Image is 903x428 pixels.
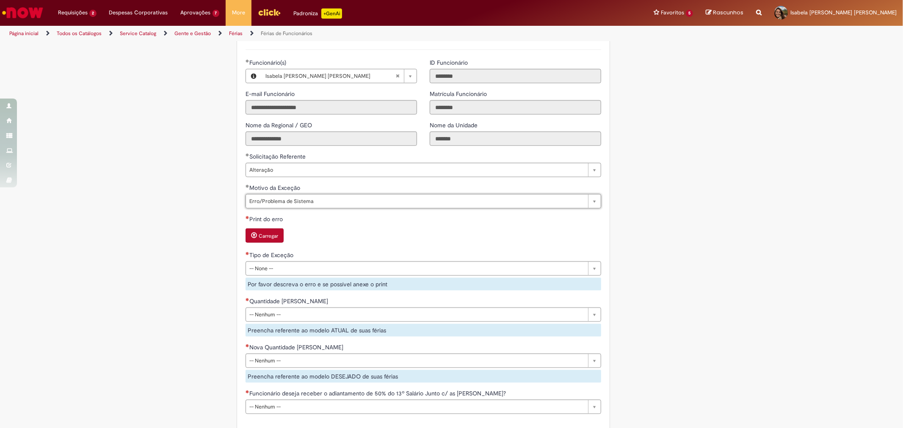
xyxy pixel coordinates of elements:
[430,100,601,115] input: Matrícula Funcionário
[181,8,211,17] span: Aprovações
[790,9,897,16] span: Isabela [PERSON_NAME] [PERSON_NAME]
[246,252,249,255] span: Necessários
[249,251,295,259] span: Tipo de Exceção
[259,233,278,239] small: Carregar
[430,121,479,129] span: Somente leitura - Nome da Unidade
[9,30,39,37] a: Página inicial
[246,344,249,347] span: Necessários
[246,132,417,146] input: Nome da Regional / GEO
[249,184,302,192] span: Motivo da Exceção
[246,100,417,115] input: E-mail Funcionário
[321,8,342,19] p: +GenAi
[229,30,243,37] a: Férias
[120,30,156,37] a: Service Catalog
[174,30,211,37] a: Gente e Gestão
[261,30,312,37] a: Férias de Funcionários
[249,343,345,351] span: Nova Quantidade [PERSON_NAME]
[661,8,684,17] span: Favoritos
[249,354,584,368] span: -- Nenhum --
[246,216,249,219] span: Necessários
[246,228,284,243] button: Carregar anexo de Print do erro Required
[261,69,417,83] a: Isabela [PERSON_NAME] [PERSON_NAME]Limpar campo Funcionário(s)
[249,400,584,414] span: -- Nenhum --
[1,4,44,21] img: ServiceNow
[6,26,596,41] ul: Trilhas de página
[249,153,307,160] span: Solicitação Referente
[246,324,601,337] div: Preencha referente ao modelo ATUAL de suas férias
[249,59,288,66] span: Necessários - Funcionário(s)
[89,10,97,17] span: 2
[706,9,743,17] a: Rascunhos
[713,8,743,16] span: Rascunhos
[246,298,249,301] span: Necessários
[391,69,404,83] abbr: Limpar campo Funcionário(s)
[430,132,601,146] input: Nome da Unidade
[246,370,601,383] div: Preencha referente ao modelo DESEJADO de suas férias
[249,262,584,275] span: -- None --
[57,30,102,37] a: Todos os Catálogos
[249,297,330,305] span: Quantidade [PERSON_NAME]
[109,8,168,17] span: Despesas Corporativas
[246,90,296,98] span: Somente leitura - E-mail Funcionário
[686,10,693,17] span: 5
[430,90,489,98] span: Somente leitura - Matrícula Funcionário
[246,59,249,63] span: Obrigatório Preenchido
[232,8,245,17] span: More
[265,69,395,83] span: Isabela [PERSON_NAME] [PERSON_NAME]
[246,153,249,156] span: Obrigatório Preenchido
[249,195,584,208] span: Erro/Problema de Sistema
[213,10,220,17] span: 7
[246,121,314,129] span: Somente leitura - Nome da Regional / GEO
[246,278,601,291] div: Por favor descreva o erro e se possível anexe o print
[249,308,584,321] span: -- Nenhum --
[430,69,601,83] input: ID Funcionário
[430,59,469,66] span: Somente leitura - ID Funcionário
[58,8,88,17] span: Requisições
[258,6,281,19] img: click_logo_yellow_360x200.png
[249,390,508,397] span: Funcionário deseja receber o adiantamento de 50% do 13º Salário Junto c/ as [PERSON_NAME]?
[293,8,342,19] div: Padroniza
[246,184,249,188] span: Obrigatório Preenchido
[249,163,584,177] span: Alteração
[246,69,261,83] button: Funcionário(s), Visualizar este registro Isabela Caroline Da Silva Almeida
[249,215,284,223] span: Print do erro
[246,390,249,393] span: Necessários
